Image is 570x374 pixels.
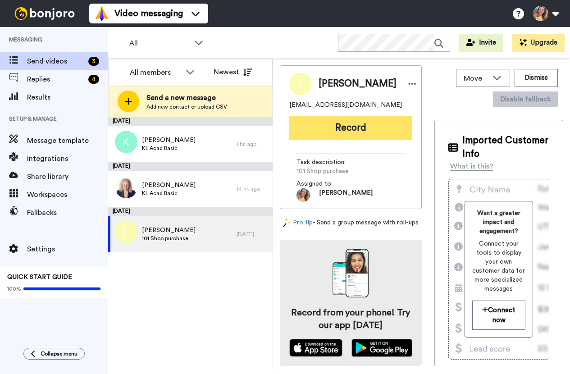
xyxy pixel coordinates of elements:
[27,56,85,67] span: Send videos
[88,57,99,66] div: 3
[142,235,196,242] span: 101 Shop purchase
[142,226,196,235] span: [PERSON_NAME]
[27,207,108,218] span: Fallbacks
[319,188,373,202] span: [PERSON_NAME]
[289,100,402,109] span: [EMAIL_ADDRESS][DOMAIN_NAME]
[108,207,273,216] div: [DATE]
[296,188,310,202] img: AOh14GjvhVTMkAQedjywxEitGyeUnkSMaNjcNcaBRFe7=s96-c
[472,209,525,236] span: Want a greater impact and engagement?
[27,135,108,146] span: Message template
[27,189,108,200] span: Workspaces
[296,179,360,188] span: Assigned to:
[472,239,525,293] span: Connect your tools to display your own customer data for more specialized messages
[142,181,196,190] span: [PERSON_NAME]
[108,117,273,126] div: [DATE]
[289,116,412,140] button: Record
[464,73,488,84] span: Move
[27,74,85,85] span: Replies
[515,69,558,87] button: Dismiss
[115,176,137,198] img: dd58883c-4b3a-4fa1-b6f3-19602f718386.jpg
[7,274,72,280] span: QUICK START GUIDE
[27,244,108,255] span: Settings
[319,77,397,91] span: [PERSON_NAME]
[289,73,312,95] img: Image of Lisa
[462,134,550,161] span: Imported Customer Info
[237,186,268,193] div: 14 hr. ago
[333,249,369,297] img: download
[142,136,196,145] span: [PERSON_NAME]
[146,103,227,110] span: Add new contact or upload CSV
[130,67,181,78] div: All members
[289,339,343,357] img: appstore
[289,306,413,332] h4: Record from your phone! Try our app [DATE]
[41,350,78,357] span: Collapse menu
[88,75,99,84] div: 4
[142,145,196,152] span: KL Acad Basic
[115,221,137,243] img: l.png
[11,7,78,20] img: bj-logo-header-white.svg
[237,141,268,148] div: 1 hr. ago
[296,158,360,167] span: Task description :
[472,301,525,330] button: Connect now
[27,171,108,182] span: Share library
[207,63,259,81] button: Newest
[283,218,313,228] a: Pro tip
[129,38,190,49] span: All
[142,190,196,197] span: KL Acad Basic
[146,92,227,103] span: Send a new message
[450,161,493,172] div: What is this?
[95,6,109,21] img: vm-color.svg
[115,131,137,153] img: k.png
[280,218,422,228] div: - Send a group message with roll-ups
[27,92,108,103] span: Results
[7,285,21,292] span: 100%
[108,162,273,171] div: [DATE]
[237,231,268,238] div: [DATE]
[351,339,412,357] img: playstore
[23,348,85,360] button: Collapse menu
[493,91,558,107] button: Disable fallback
[512,34,565,52] button: Upgrade
[283,218,291,228] img: magic-wand.svg
[27,153,108,164] span: Integrations
[296,167,382,176] span: 101 Shop purchase
[459,34,503,52] button: Invite
[114,7,183,20] span: Video messaging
